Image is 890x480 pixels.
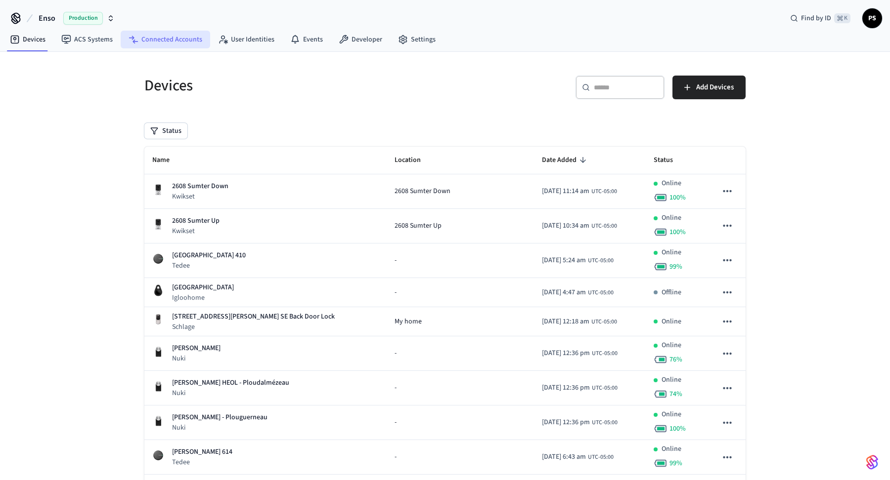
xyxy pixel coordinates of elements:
span: 100 % [669,227,686,237]
span: [DATE] 6:43 am [542,452,586,462]
span: - [395,255,397,266]
span: [DATE] 12:18 am [542,317,589,327]
p: Online [662,317,681,327]
span: - [395,452,397,462]
p: Tedee [172,261,246,271]
span: UTC-05:00 [588,288,614,297]
img: SeamLogoGradient.69752ec5.svg [866,454,878,470]
div: America/Bogota [542,287,614,298]
p: [GEOGRAPHIC_DATA] 410 [172,250,246,261]
span: UTC-05:00 [588,453,614,462]
div: America/Bogota [542,348,618,359]
span: 2608 Sumter Down [395,186,450,197]
p: 2608 Sumter Up [172,216,220,226]
span: Enso [39,12,55,24]
span: Status [654,153,686,168]
img: Nuki Smart Lock 3.0 Pro Black, Front [152,415,164,427]
span: UTC-05:00 [591,318,617,326]
span: Name [152,153,182,168]
p: Kwikset [172,226,220,236]
span: 100 % [669,424,686,434]
p: [GEOGRAPHIC_DATA] [172,282,234,293]
p: [PERSON_NAME] [172,343,221,354]
button: PS [862,8,882,28]
span: UTC-05:00 [592,418,618,427]
span: UTC-05:00 [591,187,617,196]
a: Events [282,31,331,48]
div: America/Bogota [542,417,618,428]
img: Nuki Smart Lock 3.0 Pro Black, Front [152,380,164,392]
img: Kwikset Halo Touchscreen Wifi Enabled Smart Lock, Polished Chrome, Front [152,218,164,230]
p: Online [662,409,681,420]
p: Nuki [172,388,289,398]
img: Yale Assure Touchscreen Wifi Smart Lock, Satin Nickel, Front [152,314,164,325]
p: Tedee [172,457,232,467]
a: Connected Accounts [121,31,210,48]
button: Add Devices [672,76,746,99]
span: [DATE] 12:36 pm [542,348,590,359]
span: Add Devices [696,81,734,94]
span: ⌘ K [834,13,850,23]
span: 76 % [669,355,682,364]
span: - [395,287,397,298]
p: Online [662,213,681,223]
p: Offline [662,287,681,298]
a: Developer [331,31,390,48]
span: 99 % [669,262,682,272]
div: America/Bogota [542,186,617,197]
span: PS [863,9,881,27]
img: Nuki Smart Lock 3.0 Pro Black, Front [152,346,164,358]
span: Location [395,153,434,168]
p: Nuki [172,354,221,363]
p: Igloohome [172,293,234,303]
p: Nuki [172,423,267,433]
span: 74 % [669,389,682,399]
span: - [395,417,397,428]
p: Online [662,340,681,351]
span: [DATE] 12:36 pm [542,417,590,428]
a: Settings [390,31,444,48]
p: [STREET_ADDRESS][PERSON_NAME] SE Back Door Lock [172,312,335,322]
span: UTC-05:00 [592,384,618,393]
img: Tedee Smart Lock [152,253,164,265]
p: 2608 Sumter Down [172,181,228,192]
a: User Identities [210,31,282,48]
a: Devices [2,31,53,48]
img: igloohome_igke [152,284,164,296]
span: Date Added [542,153,589,168]
p: [PERSON_NAME] - Plouguerneau [172,412,267,423]
span: - [395,348,397,359]
span: 100 % [669,193,686,202]
span: [DATE] 4:47 am [542,287,586,298]
button: Status [144,123,187,139]
span: [DATE] 5:24 am [542,255,586,266]
span: [DATE] 10:34 am [542,221,589,231]
div: America/Bogota [542,221,617,231]
span: UTC-05:00 [591,222,617,231]
a: ACS Systems [53,31,121,48]
p: [PERSON_NAME] 614 [172,447,232,457]
span: My home [395,317,422,327]
div: America/Bogota [542,317,617,327]
div: America/Bogota [542,452,614,462]
p: Online [662,375,681,385]
span: Find by ID [801,13,831,23]
p: Online [662,444,681,454]
div: Find by ID⌘ K [782,9,858,27]
span: 2608 Sumter Up [395,221,442,231]
span: - [395,383,397,393]
span: UTC-05:00 [592,349,618,358]
span: [DATE] 12:36 pm [542,383,590,393]
span: UTC-05:00 [588,256,614,265]
h5: Devices [144,76,439,96]
div: America/Bogota [542,255,614,266]
p: Schlage [172,322,335,332]
div: America/Bogota [542,383,618,393]
img: Tedee Smart Lock [152,449,164,461]
p: Online [662,178,681,189]
p: [PERSON_NAME] HEOL - Ploudalmézeau [172,378,289,388]
img: Kwikset Halo Touchscreen Wifi Enabled Smart Lock, Polished Chrome, Front [152,184,164,196]
span: 99 % [669,458,682,468]
p: Kwikset [172,192,228,201]
span: Production [63,12,103,25]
